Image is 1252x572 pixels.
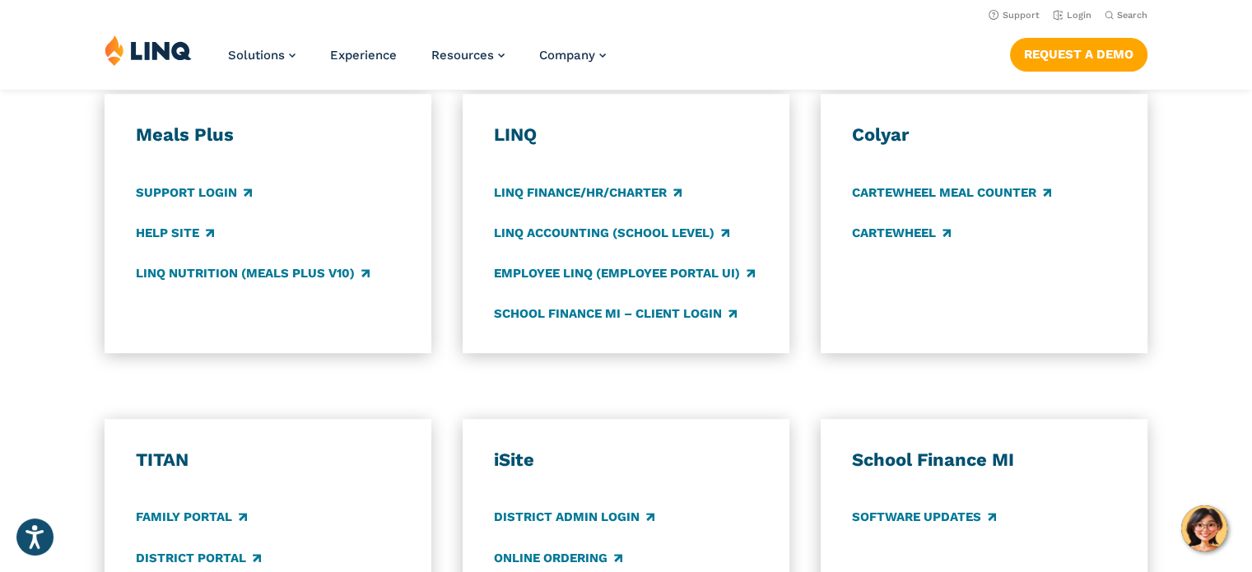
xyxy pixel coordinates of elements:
a: Family Portal [136,509,247,527]
a: Login [1053,10,1091,21]
a: District Portal [136,549,261,567]
button: Open Search Bar [1105,9,1147,21]
h3: Meals Plus [136,123,400,146]
h3: School Finance MI [852,449,1116,472]
a: Online Ordering [494,549,622,567]
h3: iSite [494,449,758,472]
span: Resources [431,48,494,63]
img: LINQ | K‑12 Software [105,35,192,66]
a: CARTEWHEEL [852,224,951,242]
a: District Admin Login [494,509,654,527]
a: Support [989,10,1040,21]
span: Company [539,48,595,63]
a: Employee LINQ (Employee Portal UI) [494,264,755,282]
h3: Colyar [852,123,1116,146]
a: LINQ Accounting (school level) [494,224,729,242]
a: Support Login [136,184,252,202]
nav: Button Navigation [1010,35,1147,71]
h3: LINQ [494,123,758,146]
a: LINQ Nutrition (Meals Plus v10) [136,264,370,282]
span: Solutions [228,48,285,63]
button: Hello, have a question? Let’s chat. [1181,505,1227,551]
a: Help Site [136,224,214,242]
a: Experience [330,48,397,63]
a: LINQ Finance/HR/Charter [494,184,682,202]
nav: Primary Navigation [228,35,606,89]
a: CARTEWHEEL Meal Counter [852,184,1051,202]
a: Software Updates [852,509,996,527]
a: Resources [431,48,505,63]
a: Solutions [228,48,296,63]
span: Search [1117,10,1147,21]
a: School Finance MI – Client Login [494,305,737,323]
h3: TITAN [136,449,400,472]
a: Company [539,48,606,63]
a: Request a Demo [1010,38,1147,71]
